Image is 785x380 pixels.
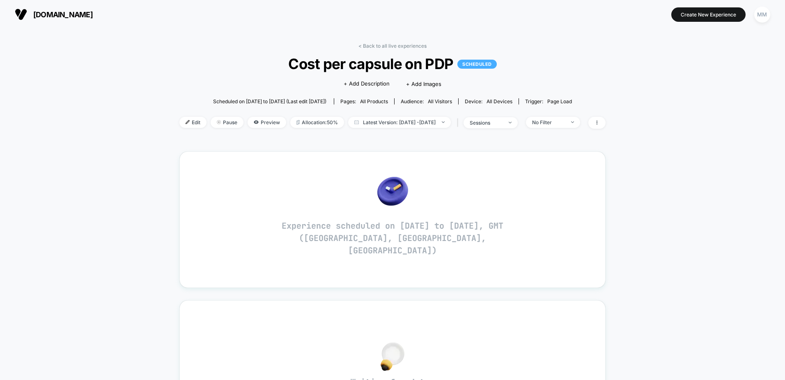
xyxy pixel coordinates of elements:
img: calendar [354,120,359,124]
img: edit [186,120,190,124]
span: Preview [248,117,286,128]
span: Device: [458,98,519,104]
button: MM [752,6,773,23]
span: All Visitors [428,98,452,104]
span: + Add Images [406,81,441,87]
div: No Filter [532,119,565,125]
div: Pages: [340,98,388,104]
div: MM [754,7,770,23]
img: no_data [377,177,408,206]
span: Scheduled on [DATE] to [DATE] (Last edit [DATE]) [213,98,326,104]
img: end [217,120,221,124]
span: [DOMAIN_NAME] [33,10,93,19]
span: | [455,117,464,129]
p: SCHEDULED [457,60,497,69]
span: Allocation: 50% [290,117,344,128]
img: end [509,122,512,123]
div: sessions [470,120,503,126]
span: Edit [179,117,207,128]
img: rebalance [296,120,300,125]
div: Audience: [401,98,452,104]
span: Cost per capsule on PDP [201,55,584,72]
span: Page Load [547,98,572,104]
span: Pause [211,117,243,128]
button: Create New Experience [671,7,746,22]
img: no_data [381,342,404,371]
img: Visually logo [15,8,27,21]
button: [DOMAIN_NAME] [12,8,95,21]
img: end [442,121,445,123]
a: < Back to all live experiences [358,43,427,49]
div: Trigger: [525,98,572,104]
span: all devices [487,98,512,104]
span: + Add Description [344,80,390,88]
span: Latest Version: [DATE] - [DATE] [348,117,451,128]
p: Experience scheduled on [DATE] to [DATE], GMT ([GEOGRAPHIC_DATA], [GEOGRAPHIC_DATA], [GEOGRAPHIC_... [269,220,516,257]
img: end [571,121,574,123]
span: all products [360,98,388,104]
